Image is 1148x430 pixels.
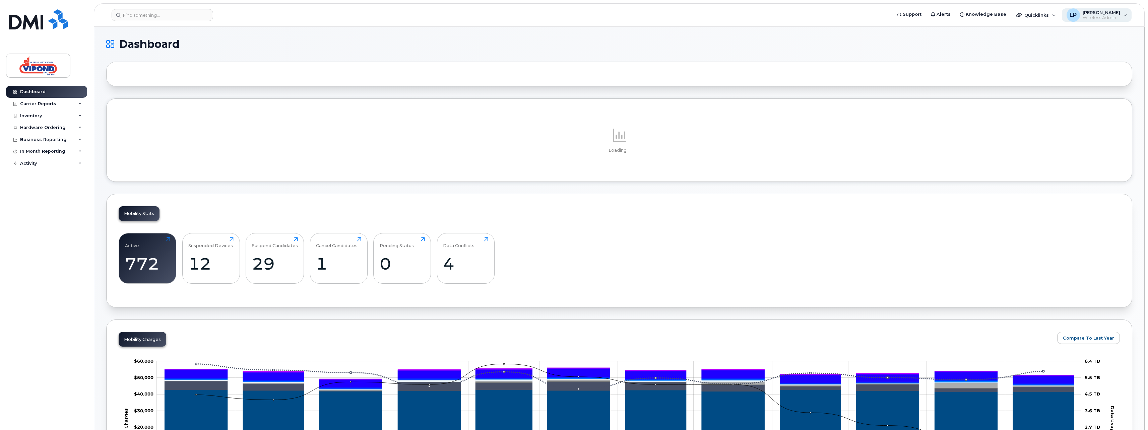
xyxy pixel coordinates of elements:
[1085,358,1100,363] tspan: 6.4 TB
[380,237,414,248] div: Pending Status
[134,408,153,413] g: $0
[443,237,474,248] div: Data Conflicts
[316,237,358,248] div: Cancel Candidates
[1063,335,1114,341] span: Compare To Last Year
[134,424,153,430] tspan: $20,000
[125,237,170,280] a: Active772
[1085,408,1100,413] tspan: 3.6 TB
[316,254,361,274] div: 1
[125,254,170,274] div: 772
[134,375,153,380] tspan: $50,000
[134,408,153,413] tspan: $30,000
[125,237,139,248] div: Active
[119,39,180,49] span: Dashboard
[380,237,425,280] a: Pending Status0
[134,375,153,380] g: $0
[123,408,129,429] tspan: Charges
[134,358,153,363] g: $0
[188,254,234,274] div: 12
[380,254,425,274] div: 0
[1057,332,1120,344] button: Compare To Last Year
[134,358,153,363] tspan: $60,000
[1085,391,1100,397] tspan: 4.5 TB
[165,369,1074,387] g: HST
[252,237,298,280] a: Suspend Candidates29
[134,391,153,397] g: $0
[443,237,488,280] a: Data Conflicts4
[188,237,234,280] a: Suspended Devices12
[134,424,153,430] g: $0
[316,237,361,280] a: Cancel Candidates1
[188,237,233,248] div: Suspended Devices
[1085,375,1100,380] tspan: 5.5 TB
[443,254,488,274] div: 4
[1085,424,1100,430] tspan: 2.7 TB
[252,237,298,248] div: Suspend Candidates
[165,381,1074,392] g: Roaming
[252,254,298,274] div: 29
[119,147,1120,153] p: Loading...
[134,391,153,397] tspan: $40,000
